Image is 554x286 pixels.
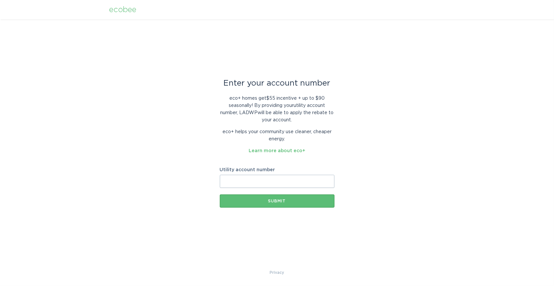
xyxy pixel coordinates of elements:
p: eco+ homes get $55 incentive + up to $90 seasonally ! By providing your utility account number , ... [220,95,334,124]
p: eco+ helps your community use cleaner, cheaper energy. [220,128,334,143]
button: Submit [220,194,334,208]
a: Learn more about eco+ [249,149,305,153]
a: Privacy Policy & Terms of Use [270,269,284,276]
div: Enter your account number [220,80,334,87]
label: Utility account number [220,168,334,172]
div: Submit [223,199,331,203]
div: ecobee [109,6,137,13]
